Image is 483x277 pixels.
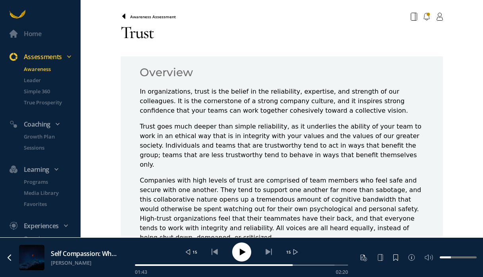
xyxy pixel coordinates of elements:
p: Favorites [24,200,79,208]
span: 02:20 [336,269,348,275]
div: Learning [5,164,84,175]
div: Self Compassion: What is the Inner Critic [51,248,117,259]
p: In organizations, trust is the belief in the reliability, expertise, and strength of our colleagu... [140,87,423,115]
h3: Trust [121,21,443,44]
div: Home [24,29,42,39]
p: Media Library [24,189,79,197]
p: Simple 360 [24,87,79,95]
a: Sessions [14,144,81,152]
p: True Prosperity [24,98,79,106]
h3: Overview [140,66,423,79]
a: Simple 360 [14,87,81,95]
p: Sessions [24,144,79,152]
p: Growth Plan [24,133,79,140]
div: Assessments [5,52,84,62]
p: Trust goes much deeper than simple reliability, as it underlies the ability of your team to work ... [140,122,423,169]
a: Media Library [14,189,81,197]
span: 15 [286,249,291,255]
p: Awareness [24,65,79,73]
p: Programs [24,178,79,186]
a: Favorites [14,200,81,208]
span: Awareness Assessment [130,14,176,19]
a: Overview [14,234,81,242]
div: Coaching [5,119,84,129]
div: [PERSON_NAME] [51,259,117,267]
p: Companies with high levels of trust are comprised of team members who feel safe and secure with o... [140,176,423,242]
div: Experiences [5,221,84,231]
a: Awareness [14,65,81,73]
a: Growth Plan [14,133,81,140]
span: 01:43 [135,269,147,275]
p: Overview [24,234,79,242]
a: Leader [14,76,81,84]
a: Programs [14,178,81,186]
p: Leader [24,76,79,84]
a: True Prosperity [14,98,81,106]
span: 15 [192,249,197,255]
img: 5ffd8c5375b04f9fae8f87b4.jpg [19,245,44,270]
